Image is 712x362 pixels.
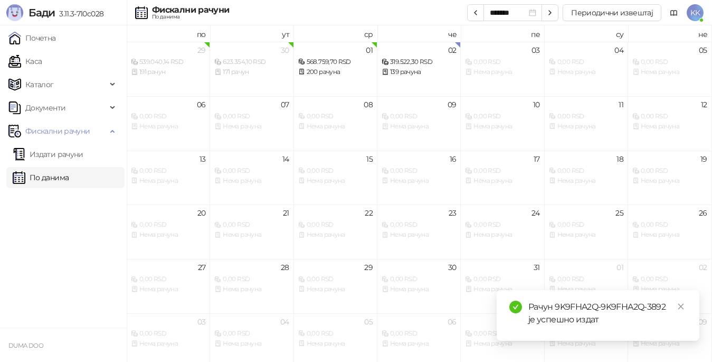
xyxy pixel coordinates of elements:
[465,284,539,294] div: Нема рачуна
[377,42,461,96] td: 2025-10-02
[25,74,54,95] span: Каталог
[298,67,373,77] div: 200 рачуна
[298,57,373,67] div: 568.759,70 RSD
[197,209,206,217] div: 20
[298,274,373,284] div: 0,00 RSD
[13,167,69,188] a: По данима
[197,47,206,54] div: 29
[298,166,373,176] div: 0,00 RSD
[298,339,373,349] div: Нема рачуна
[214,176,289,186] div: Нема рачуна
[210,42,293,96] td: 2025-09-30
[632,176,707,186] div: Нема рачуна
[214,122,289,132] div: Нема рачуна
[632,166,707,176] div: 0,00 RSD
[210,96,293,151] td: 2025-10-07
[619,101,623,108] div: 11
[549,57,623,67] div: 0,00 RSD
[461,151,544,205] td: 2025-10-17
[465,220,539,230] div: 0,00 RSD
[214,166,289,176] div: 0,00 RSD
[528,301,687,326] div: Рачун 9K9FHA2Q-9K9FHA2Q-3892 је успешно издат
[677,303,685,310] span: close
[214,220,289,230] div: 0,00 RSD
[214,274,289,284] div: 0,00 RSD
[210,25,293,42] th: ут
[214,329,289,339] div: 0,00 RSD
[509,301,522,313] span: check-circle
[549,122,623,132] div: Нема рачуна
[465,57,539,67] div: 0,00 RSD
[377,25,461,42] th: че
[531,209,540,217] div: 24
[131,284,205,294] div: Нема рачуна
[465,112,539,122] div: 0,00 RSD
[281,47,289,54] div: 30
[127,96,210,151] td: 2025-10-06
[298,230,373,240] div: Нема рачуна
[131,67,205,77] div: 191 рачун
[214,112,289,122] div: 0,00 RSD
[382,220,456,230] div: 0,00 RSD
[701,101,707,108] div: 12
[294,259,377,313] td: 2025-10-29
[628,96,711,151] td: 2025-10-12
[281,101,289,108] div: 07
[152,6,229,14] div: Фискални рачуни
[294,205,377,259] td: 2025-10-22
[8,27,56,49] a: Почетна
[131,329,205,339] div: 0,00 RSD
[616,264,623,271] div: 01
[545,151,628,205] td: 2025-10-18
[13,144,83,165] a: Издати рачуни
[214,67,289,77] div: 171 рачун
[698,318,707,326] div: 09
[127,151,210,205] td: 2025-10-13
[382,122,456,132] div: Нема рачуна
[382,166,456,176] div: 0,00 RSD
[533,101,540,108] div: 10
[545,259,628,313] td: 2025-11-01
[545,42,628,96] td: 2025-10-04
[450,155,457,163] div: 16
[461,96,544,151] td: 2025-10-10
[127,259,210,313] td: 2025-10-27
[298,220,373,230] div: 0,00 RSD
[549,67,623,77] div: Нема рачуна
[214,57,289,67] div: 623.354,10 RSD
[666,4,682,21] a: Документација
[461,205,544,259] td: 2025-10-24
[699,47,707,54] div: 05
[382,112,456,122] div: 0,00 RSD
[563,4,661,21] button: Периодични извештај
[382,57,456,67] div: 319.522,30 RSD
[131,166,205,176] div: 0,00 RSD
[377,259,461,313] td: 2025-10-30
[616,155,623,163] div: 18
[465,339,539,349] div: Нема рачуна
[131,339,205,349] div: Нема рачуна
[699,264,707,271] div: 02
[365,209,373,217] div: 22
[632,230,707,240] div: Нема рачуна
[127,205,210,259] td: 2025-10-20
[377,96,461,151] td: 2025-10-09
[628,259,711,313] td: 2025-11-02
[448,264,457,271] div: 30
[531,47,540,54] div: 03
[197,101,206,108] div: 06
[131,176,205,186] div: Нема рачуна
[366,155,373,163] div: 15
[364,264,373,271] div: 29
[152,14,229,20] div: По данима
[549,220,623,230] div: 0,00 RSD
[534,264,540,271] div: 31
[294,25,377,42] th: ср
[198,264,206,271] div: 27
[632,220,707,230] div: 0,00 RSD
[6,4,23,21] img: Logo
[549,230,623,240] div: Нема рачуна
[461,42,544,96] td: 2025-10-03
[465,176,539,186] div: Нема рачуна
[210,205,293,259] td: 2025-10-21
